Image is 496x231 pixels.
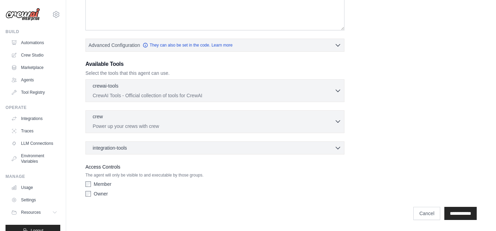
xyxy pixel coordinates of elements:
a: LLM Connections [8,138,60,149]
h3: Available Tools [85,60,344,68]
label: Member [94,181,111,188]
a: Crew Studio [8,50,60,61]
div: Manage [6,174,60,179]
button: Advanced Configuration They can also be set in the code. Learn more [86,39,344,51]
button: Resources [8,207,60,218]
button: crew Power up your crews with crew [89,113,341,130]
p: crewai-tools [93,82,118,89]
a: Marketplace [8,62,60,73]
a: Cancel [413,207,440,220]
label: Access Controls [85,163,344,171]
p: Power up your crews with crew [93,123,334,130]
a: They can also be set in the code. Learn more [143,42,232,48]
span: Resources [21,210,41,215]
a: Environment Variables [8,150,60,167]
a: Usage [8,182,60,193]
div: Build [6,29,60,34]
span: integration-tools [93,144,127,151]
span: Advanced Configuration [89,42,140,49]
a: Tool Registry [8,87,60,98]
div: Operate [6,105,60,110]
a: Integrations [8,113,60,124]
p: CrewAI Tools - Official collection of tools for CrewAI [93,92,334,99]
button: integration-tools [89,144,341,151]
a: Automations [8,37,60,48]
p: crew [93,113,103,120]
button: crewai-tools CrewAI Tools - Official collection of tools for CrewAI [89,82,341,99]
a: Agents [8,74,60,86]
p: The agent will only be visible to and executable by those groups. [85,172,344,178]
a: Settings [8,194,60,205]
a: Traces [8,125,60,137]
p: Select the tools that this agent can use. [85,70,344,77]
img: Logo [6,8,40,21]
label: Owner [94,190,108,197]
